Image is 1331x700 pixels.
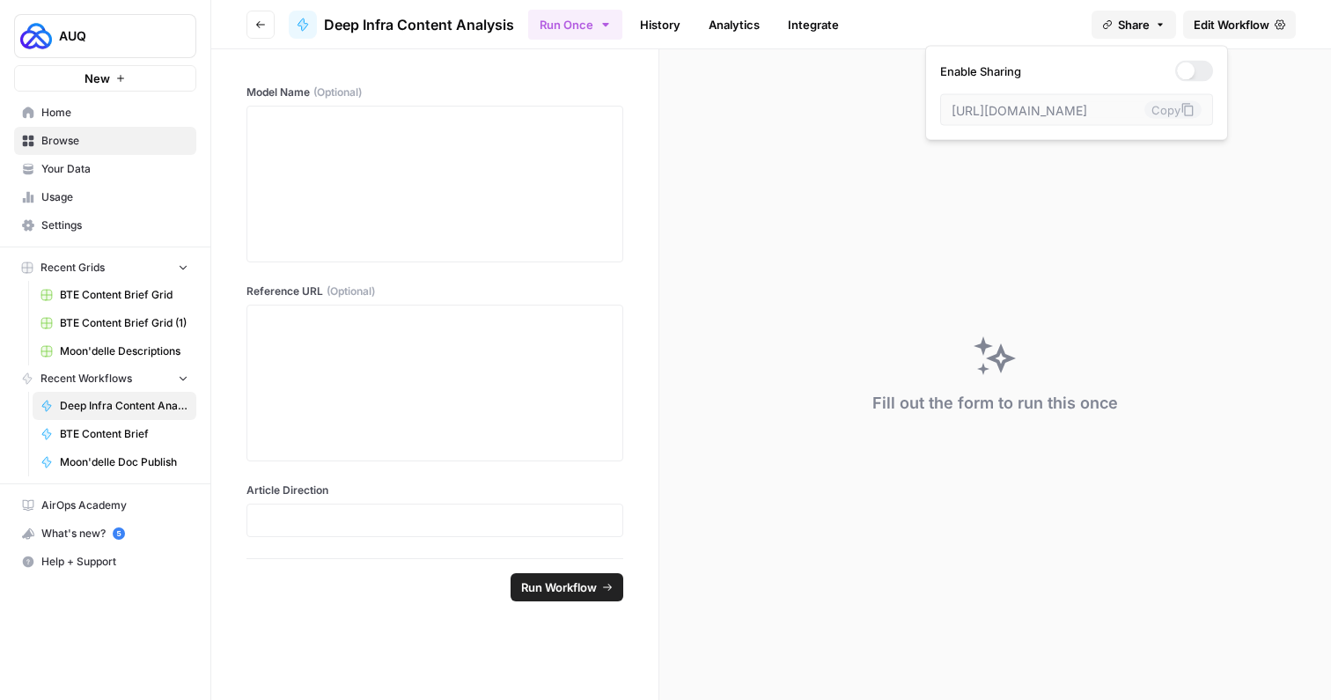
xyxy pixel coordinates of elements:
div: Share [925,46,1228,141]
a: BTE Content Brief Grid [33,281,196,309]
span: Usage [41,189,188,205]
a: Analytics [698,11,770,39]
span: Share [1118,16,1150,33]
a: Browse [14,127,196,155]
a: BTE Content Brief Grid (1) [33,309,196,337]
a: Home [14,99,196,127]
a: AirOps Academy [14,491,196,519]
a: 5 [113,527,125,540]
button: New [14,65,196,92]
label: Article Direction [246,483,623,498]
span: Recent Workflows [40,371,132,387]
span: Home [41,105,188,121]
a: Usage [14,183,196,211]
span: BTE Content Brief Grid (1) [60,315,188,331]
button: Help + Support [14,548,196,576]
span: Moon'delle Doc Publish [60,454,188,470]
a: History [629,11,691,39]
span: Deep Infra Content Analysis [324,14,514,35]
span: AUQ [59,27,165,45]
button: Recent Workflows [14,365,196,392]
span: BTE Content Brief [60,426,188,442]
span: Your Data [41,161,188,177]
a: Deep Infra Content Analysis [33,392,196,420]
button: What's new? 5 [14,519,196,548]
label: Reference URL [246,284,623,299]
text: 5 [116,529,121,538]
a: Deep Infra Content Analysis [289,11,514,39]
span: (Optional) [313,85,362,100]
span: Recent Grids [40,260,105,276]
button: Run Once [528,10,622,40]
img: AUQ Logo [20,20,52,52]
button: Copy [1144,101,1202,119]
label: Model Name [246,85,623,100]
span: AirOps Academy [41,497,188,513]
span: (Optional) [327,284,375,299]
a: Settings [14,211,196,239]
a: Moon'delle Doc Publish [33,448,196,476]
span: Edit Workflow [1194,16,1269,33]
span: Deep Infra Content Analysis [60,398,188,414]
button: Share [1092,11,1176,39]
div: Fill out the form to run this once [872,391,1118,416]
a: Integrate [777,11,849,39]
span: Browse [41,133,188,149]
span: Run Workflow [521,578,597,596]
button: Run Workflow [511,573,623,601]
a: Edit Workflow [1183,11,1296,39]
span: Settings [41,217,188,233]
span: Moon'delle Descriptions [60,343,188,359]
span: BTE Content Brief Grid [60,287,188,303]
a: Moon'delle Descriptions [33,337,196,365]
label: Enable Sharing [940,61,1213,82]
a: Your Data [14,155,196,183]
span: Help + Support [41,554,188,570]
a: BTE Content Brief [33,420,196,448]
span: New [85,70,110,87]
button: Recent Grids [14,254,196,281]
div: What's new? [15,520,195,547]
button: Workspace: AUQ [14,14,196,58]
